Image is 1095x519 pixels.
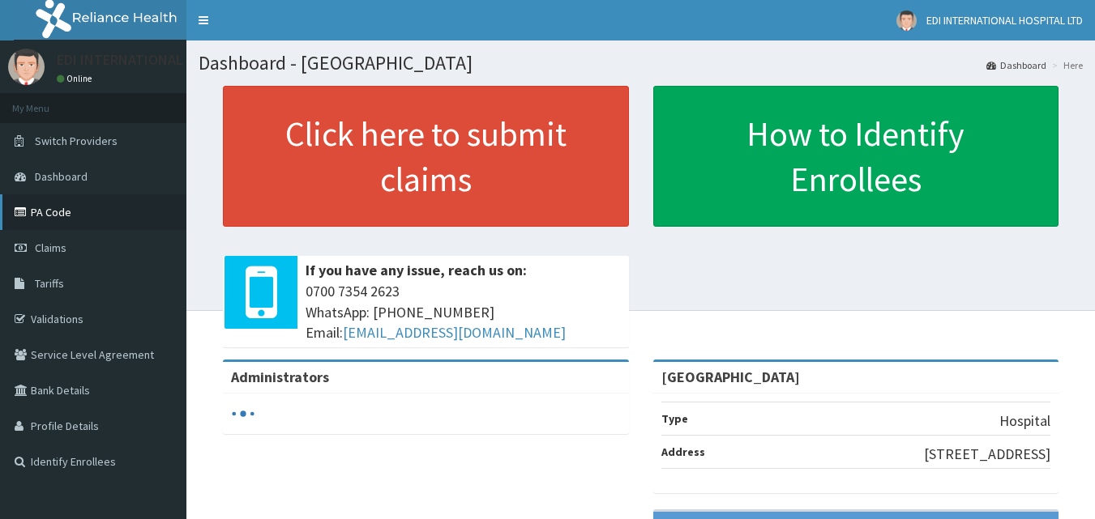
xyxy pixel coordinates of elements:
[35,134,118,148] span: Switch Providers
[306,281,621,343] span: 0700 7354 2623 WhatsApp: [PHONE_NUMBER] Email:
[35,276,64,291] span: Tariffs
[35,240,66,255] span: Claims
[926,13,1083,28] span: EDI INTERNATIONAL HOSPITAL LTD
[223,86,629,227] a: Click here to submit claims
[57,53,276,67] p: EDI INTERNATIONAL HOSPITAL LTD
[35,169,88,184] span: Dashboard
[231,402,255,426] svg: audio-loading
[199,53,1083,74] h1: Dashboard - [GEOGRAPHIC_DATA]
[999,411,1050,432] p: Hospital
[896,11,917,31] img: User Image
[924,444,1050,465] p: [STREET_ADDRESS]
[986,58,1046,72] a: Dashboard
[57,73,96,84] a: Online
[231,368,329,386] b: Administrators
[661,368,800,386] strong: [GEOGRAPHIC_DATA]
[653,86,1059,227] a: How to Identify Enrollees
[661,445,705,459] b: Address
[1048,58,1083,72] li: Here
[661,411,688,426] b: Type
[8,49,45,85] img: User Image
[306,261,527,279] b: If you have any issue, reach us on:
[343,323,566,342] a: [EMAIL_ADDRESS][DOMAIN_NAME]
